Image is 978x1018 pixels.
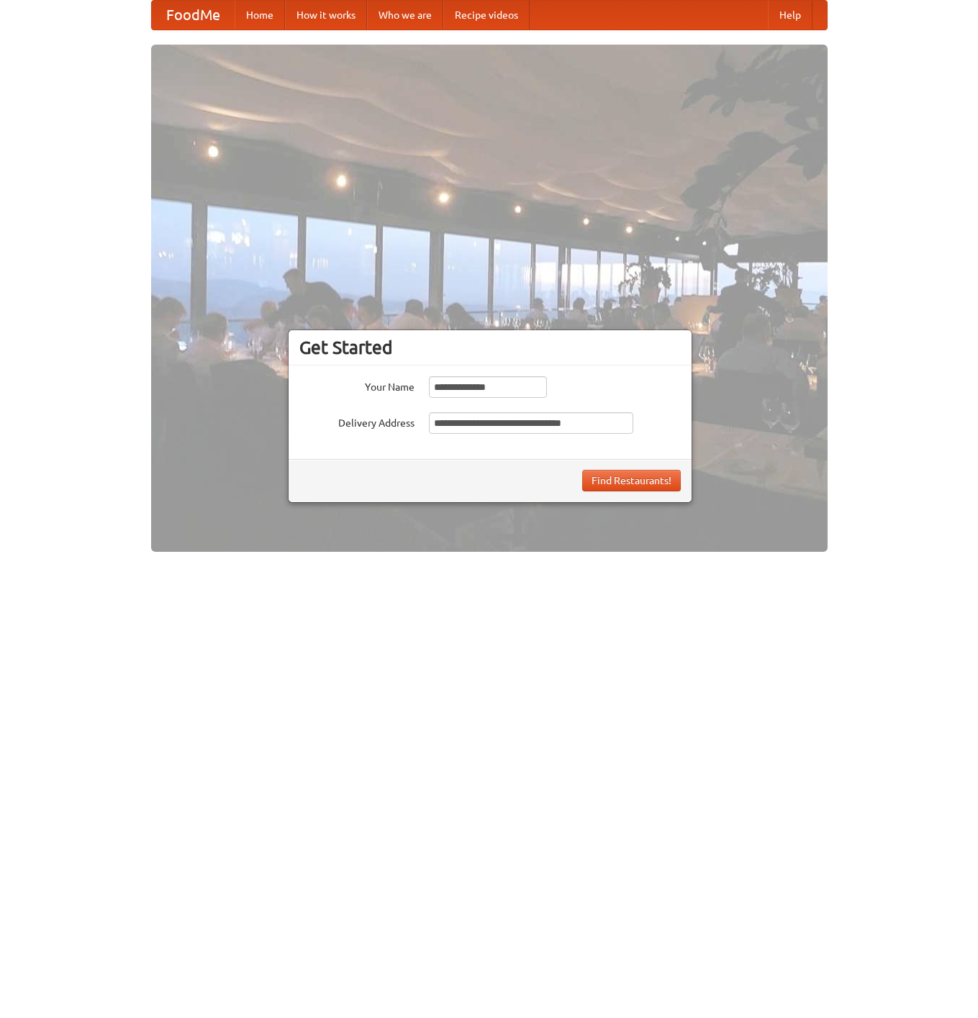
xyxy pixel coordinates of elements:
a: Help [768,1,812,29]
a: How it works [285,1,367,29]
label: Your Name [299,376,415,394]
a: FoodMe [152,1,235,29]
a: Home [235,1,285,29]
a: Who we are [367,1,443,29]
button: Find Restaurants! [582,470,681,491]
h3: Get Started [299,337,681,358]
label: Delivery Address [299,412,415,430]
a: Recipe videos [443,1,530,29]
